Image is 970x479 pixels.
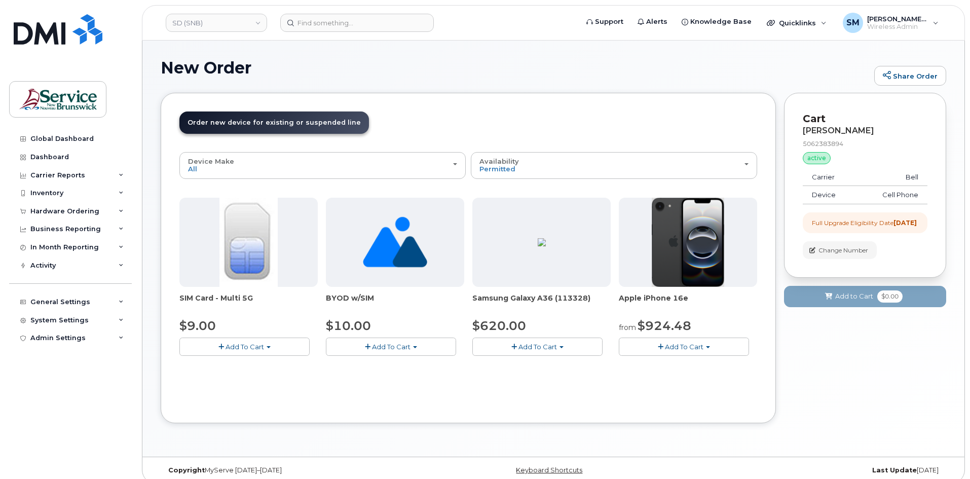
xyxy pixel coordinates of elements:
div: MyServe [DATE]–[DATE] [161,466,423,474]
img: 00D627D4-43E9-49B7-A367-2C99342E128C.jpg [219,198,277,287]
span: $924.48 [638,318,691,333]
span: Permitted [479,165,515,173]
button: Availability Permitted [471,152,757,178]
button: Add To Cart [619,338,749,355]
span: Add To Cart [226,343,264,351]
div: Apple iPhone 16e [619,293,757,313]
span: Device Make [188,157,234,165]
img: iphone16e.png [652,198,725,287]
span: Availability [479,157,519,165]
span: Add To Cart [518,343,557,351]
span: Add To Cart [665,343,703,351]
span: Change Number [818,246,868,255]
td: Bell [857,168,927,187]
strong: Last Update [872,466,917,474]
div: [PERSON_NAME] [803,126,927,135]
button: Change Number [803,241,877,259]
div: BYOD w/SIM [326,293,464,313]
a: Share Order [874,66,946,86]
img: no_image_found-2caef05468ed5679b831cfe6fc140e25e0c280774317ffc20a367ab7fd17291e.png [363,198,427,287]
td: Device [803,186,857,204]
button: Add To Cart [179,338,310,355]
button: Add To Cart [472,338,603,355]
span: Add To Cart [372,343,411,351]
span: $9.00 [179,318,216,333]
small: from [619,323,636,332]
div: SIM Card - Multi 5G [179,293,318,313]
span: $620.00 [472,318,526,333]
div: 5062383894 [803,139,927,148]
button: Add To Cart [326,338,456,355]
td: Cell Phone [857,186,927,204]
h1: New Order [161,59,869,77]
span: $0.00 [877,290,903,303]
span: $10.00 [326,318,371,333]
div: Full Upgrade Eligibility Date [812,218,917,227]
span: Add to Cart [835,291,873,301]
p: Cart [803,112,927,126]
div: Samsung Galaxy A36 (113328) [472,293,611,313]
td: Carrier [803,168,857,187]
img: ED9FC9C2-4804-4D92-8A77-98887F1967E0.png [538,238,546,246]
span: All [188,165,197,173]
div: active [803,152,831,164]
strong: [DATE] [893,219,917,227]
button: Device Make All [179,152,466,178]
span: Order new device for existing or suspended line [188,119,361,126]
strong: Copyright [168,466,205,474]
button: Add to Cart $0.00 [784,286,946,307]
div: [DATE] [684,466,946,474]
a: Keyboard Shortcuts [516,466,582,474]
